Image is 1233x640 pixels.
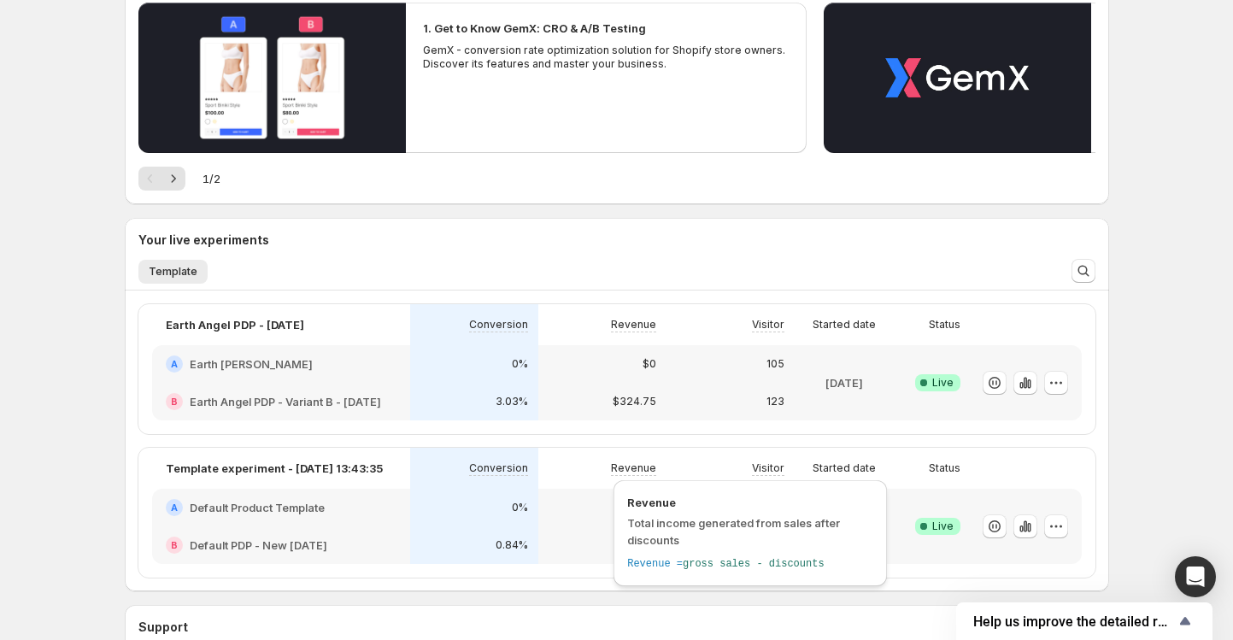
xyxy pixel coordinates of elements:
span: Revenue = [627,558,683,570]
p: 0% [512,357,528,371]
h2: Earth [PERSON_NAME] [190,355,313,373]
button: Search and filter results [1072,259,1095,283]
h2: A [171,502,178,513]
span: Total income generated from sales after discounts [627,516,840,547]
p: Status [929,461,960,475]
nav: Pagination [138,167,185,191]
button: Play video [824,3,1091,153]
p: Revenue [611,318,656,332]
p: $0 [643,357,656,371]
h2: Default Product Template [190,499,325,516]
button: Show survey - Help us improve the detailed report for A/B campaigns [973,611,1195,631]
span: Live [932,376,954,390]
div: Open Intercom Messenger [1175,556,1216,597]
p: Started date [813,461,876,475]
button: Play video [138,3,406,153]
p: 0.84% [496,538,528,552]
p: Revenue [611,461,656,475]
button: Next [161,167,185,191]
p: Conversion [469,318,528,332]
h2: A [171,359,178,369]
p: Visitor [752,318,784,332]
p: 0% [512,501,528,514]
h2: B [171,540,178,550]
p: Visitor [752,461,784,475]
h2: Default PDP - New [DATE] [190,537,327,554]
p: GemX - conversion rate optimization solution for Shopify store owners. Discover its features and ... [423,44,790,71]
h2: B [171,396,178,407]
p: 123 [766,395,784,408]
p: Conversion [469,461,528,475]
p: Earth Angel PDP - [DATE] [166,316,304,333]
p: Status [929,318,960,332]
span: Revenue [627,494,873,511]
p: Template experiment - [DATE] 13:43:35 [166,460,383,477]
p: Started date [813,318,876,332]
h3: Support [138,619,188,636]
p: 105 [766,357,784,371]
p: [DATE] [825,374,863,391]
span: Help us improve the detailed report for A/B campaigns [973,614,1175,630]
h2: Earth Angel PDP - Variant B - [DATE] [190,393,381,410]
p: $324.75 [613,395,656,408]
span: gross sales - discounts [683,558,825,570]
p: 3.03% [496,395,528,408]
span: Live [932,520,954,533]
span: 1 / 2 [203,170,220,187]
span: Template [149,265,197,279]
h2: 1. Get to Know GemX: CRO & A/B Testing [423,20,646,37]
h3: Your live experiments [138,232,269,249]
